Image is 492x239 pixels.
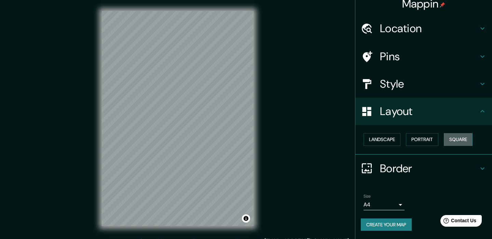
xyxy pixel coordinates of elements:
canvas: Map [102,11,254,226]
div: Layout [355,98,492,125]
label: Size [364,193,371,199]
button: Create your map [361,218,412,231]
iframe: Help widget launcher [431,212,484,231]
h4: Layout [380,104,478,118]
h4: Border [380,162,478,175]
button: Square [444,133,473,146]
h4: Style [380,77,478,91]
button: Portrait [406,133,438,146]
div: Location [355,15,492,42]
button: Landscape [364,133,400,146]
div: Pins [355,43,492,70]
button: Toggle attribution [242,214,250,223]
img: pin-icon.png [440,2,445,8]
div: Border [355,155,492,182]
h4: Location [380,22,478,35]
h4: Pins [380,50,478,63]
div: Style [355,70,492,98]
div: A4 [364,199,405,210]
